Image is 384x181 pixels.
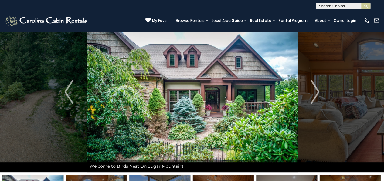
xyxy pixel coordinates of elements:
[173,16,208,25] a: Browse Rentals
[5,15,89,27] img: White-1-2.png
[276,16,311,25] a: Rental Program
[311,80,320,104] img: arrow
[312,16,329,25] a: About
[145,17,167,24] a: My Favs
[52,12,87,172] button: Previous
[364,18,370,24] img: phone-regular-white.png
[373,18,379,24] img: mail-regular-white.png
[152,18,167,23] span: My Favs
[297,12,332,172] button: Next
[64,80,73,104] img: arrow
[209,16,246,25] a: Local Area Guide
[87,160,298,172] div: Welcome to Birds Nest On Sugar Mountain!
[247,16,274,25] a: Real Estate
[331,16,359,25] a: Owner Login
